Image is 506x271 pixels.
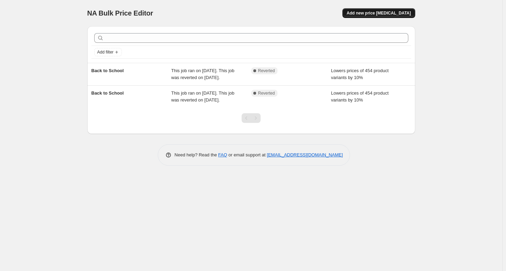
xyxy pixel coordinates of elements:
a: [EMAIL_ADDRESS][DOMAIN_NAME] [267,152,343,157]
span: Lowers prices of 454 product variants by 10% [331,90,389,103]
span: Lowers prices of 454 product variants by 10% [331,68,389,80]
span: Reverted [258,90,275,96]
button: Add filter [94,48,122,56]
span: or email support at [227,152,267,157]
nav: Pagination [242,113,261,123]
span: This job ran on [DATE]. This job was reverted on [DATE]. [171,68,234,80]
a: FAQ [218,152,227,157]
span: Back to School [91,90,124,96]
span: Add filter [97,49,114,55]
span: Need help? Read the [175,152,218,157]
button: Add new price [MEDICAL_DATA] [342,8,415,18]
span: Add new price [MEDICAL_DATA] [347,10,411,16]
span: This job ran on [DATE]. This job was reverted on [DATE]. [171,90,234,103]
span: Back to School [91,68,124,73]
span: NA Bulk Price Editor [87,9,153,17]
span: Reverted [258,68,275,74]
